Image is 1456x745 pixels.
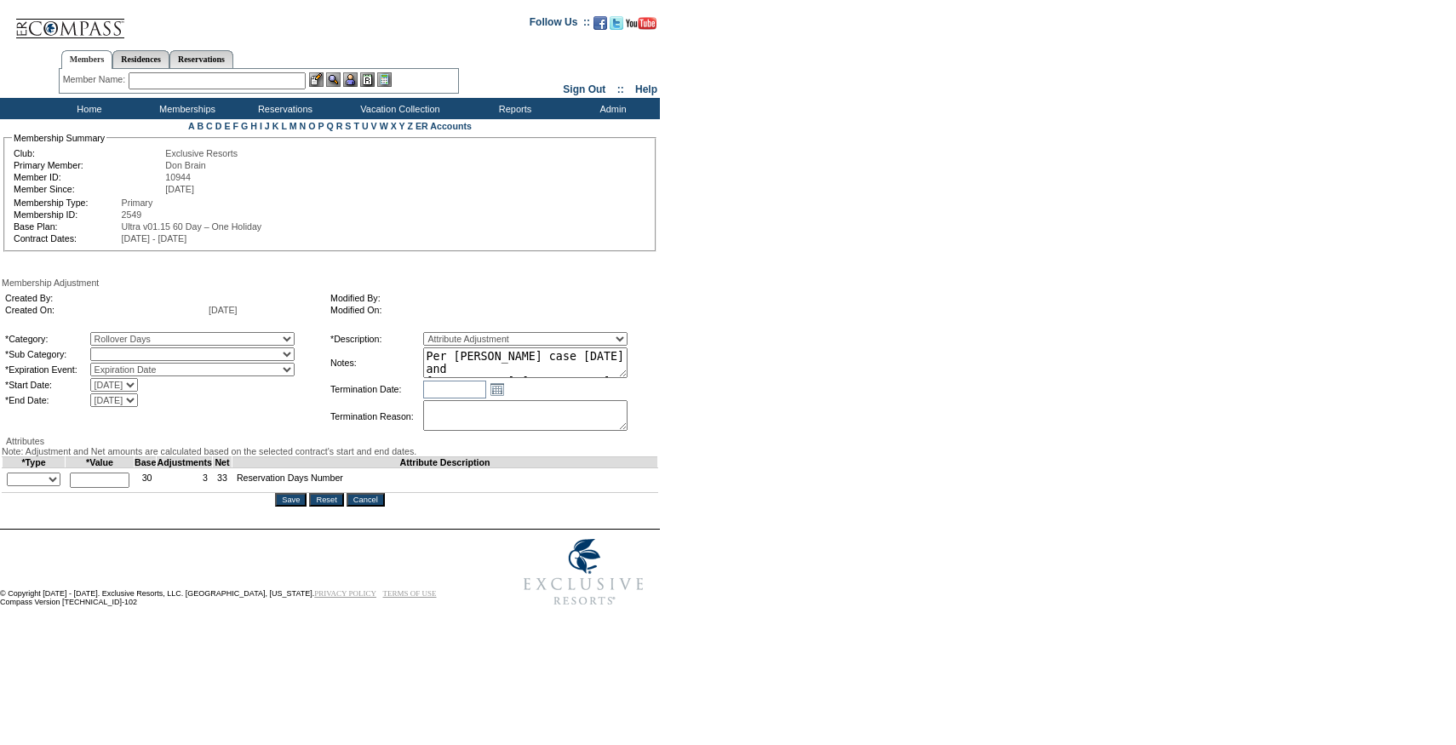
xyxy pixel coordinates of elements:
[112,50,169,68] a: Residences
[593,16,607,30] img: Become our fan on Facebook
[610,21,623,32] a: Follow us on Twitter
[136,98,234,119] td: Memberships
[232,468,657,493] td: Reservation Days Number
[14,198,120,208] td: Membership Type:
[383,589,437,598] a: TERMS OF USE
[309,493,343,507] input: Reset
[626,21,656,32] a: Subscribe to our YouTube Channel
[61,50,113,69] a: Members
[2,446,658,456] div: Note: Adjustment and Net amounts are calculated based on the selected contract's start and end da...
[5,305,207,315] td: Created On:
[224,121,230,131] a: E
[232,121,238,131] a: F
[2,278,658,288] div: Membership Adjustment
[326,121,333,131] a: Q
[122,198,153,208] span: Primary
[12,133,106,143] legend: Membership Summary
[14,233,120,244] td: Contract Dates:
[165,148,238,158] span: Exclusive Resorts
[165,172,191,182] span: 10944
[275,493,307,507] input: Save
[14,209,120,220] td: Membership ID:
[122,233,187,244] span: [DATE] - [DATE]
[399,121,405,131] a: Y
[353,121,359,131] a: T
[265,121,270,131] a: J
[593,21,607,32] a: Become our fan on Facebook
[14,221,120,232] td: Base Plan:
[3,457,66,468] td: *Type
[14,148,163,158] td: Club:
[241,121,248,131] a: G
[562,98,660,119] td: Admin
[5,393,89,407] td: *End Date:
[464,98,562,119] td: Reports
[5,293,207,303] td: Created By:
[423,347,628,378] textarea: Per [PERSON_NAME] case [DATE] and [PERSON_NAME]/[PERSON_NAME] approval, rolling 10 days from 24/2...
[281,121,286,131] a: L
[165,184,194,194] span: [DATE]
[135,457,157,468] td: Base
[122,221,262,232] span: Ultra v01.15 60 Day – One Holiday
[165,160,205,170] span: Don Brain
[610,16,623,30] img: Follow us on Twitter
[330,380,421,398] td: Termination Date:
[260,121,262,131] a: I
[209,305,238,315] span: [DATE]
[188,121,194,131] a: A
[371,121,377,131] a: V
[308,121,315,131] a: O
[2,436,658,446] div: Attributes
[232,457,657,468] td: Attribute Description
[135,468,157,493] td: 30
[272,121,279,131] a: K
[332,98,464,119] td: Vacation Collection
[488,380,507,398] a: Open the calendar popup.
[326,72,341,87] img: View
[5,363,89,376] td: *Expiration Event:
[407,121,413,131] a: Z
[14,172,163,182] td: Member ID:
[5,347,89,361] td: *Sub Category:
[250,121,257,131] a: H
[206,121,213,131] a: C
[197,121,203,131] a: B
[63,72,129,87] div: Member Name:
[5,378,89,392] td: *Start Date:
[38,98,136,119] td: Home
[14,184,163,194] td: Member Since:
[309,72,324,87] img: b_edit.gif
[530,14,590,35] td: Follow Us ::
[213,457,232,468] td: Net
[635,83,657,95] a: Help
[157,468,213,493] td: 3
[14,4,125,39] img: Compass Home
[330,293,649,303] td: Modified By:
[377,72,392,87] img: b_calculator.gif
[318,121,324,131] a: P
[563,83,605,95] a: Sign Out
[314,589,376,598] a: PRIVACY POLICY
[157,457,213,468] td: Adjustments
[5,332,89,346] td: *Category:
[300,121,307,131] a: N
[66,457,135,468] td: *Value
[347,493,385,507] input: Cancel
[14,160,163,170] td: Primary Member:
[617,83,624,95] span: ::
[330,332,421,346] td: *Description:
[626,17,656,30] img: Subscribe to our YouTube Channel
[343,72,358,87] img: Impersonate
[330,305,649,315] td: Modified On:
[345,121,351,131] a: S
[360,72,375,87] img: Reservations
[234,98,332,119] td: Reservations
[507,530,660,615] img: Exclusive Resorts
[215,121,222,131] a: D
[330,400,421,433] td: Termination Reason:
[330,347,421,378] td: Notes:
[336,121,343,131] a: R
[391,121,397,131] a: X
[289,121,297,131] a: M
[213,468,232,493] td: 33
